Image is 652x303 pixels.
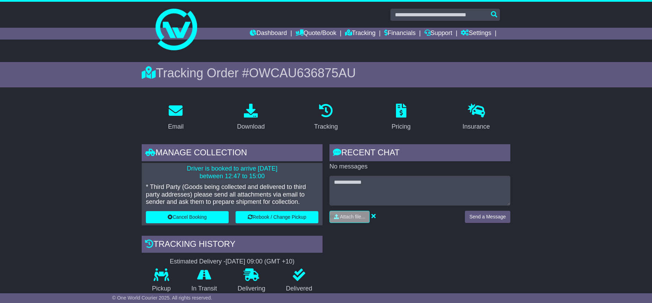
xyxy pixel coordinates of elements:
[142,258,323,266] div: Estimated Delivery -
[465,211,510,223] button: Send a Message
[310,101,342,134] a: Tracking
[237,122,265,131] div: Download
[250,28,287,40] a: Dashboard
[462,122,490,131] div: Insurance
[276,285,323,293] p: Delivered
[345,28,376,40] a: Tracking
[314,122,338,131] div: Tracking
[168,122,184,131] div: Email
[461,28,491,40] a: Settings
[329,144,510,163] div: RECENT CHAT
[296,28,336,40] a: Quote/Book
[146,165,318,180] p: Driver is booked to arrive [DATE] between 12:47 to 15:00
[142,66,510,80] div: Tracking Order #
[146,211,229,223] button: Cancel Booking
[424,28,452,40] a: Support
[387,101,415,134] a: Pricing
[232,101,269,134] a: Download
[249,66,356,80] span: OWCAU636875AU
[384,28,416,40] a: Financials
[329,163,510,171] p: No messages
[226,258,294,266] div: [DATE] 09:00 (GMT +10)
[112,295,212,301] span: © One World Courier 2025. All rights reserved.
[181,285,228,293] p: In Transit
[236,211,318,223] button: Rebook / Change Pickup
[458,101,494,134] a: Insurance
[142,236,323,254] div: Tracking history
[142,144,323,163] div: Manage collection
[146,183,318,206] p: * Third Party (Goods being collected and delivered to third party addresses) please send all atta...
[142,285,181,293] p: Pickup
[227,285,276,293] p: Delivering
[164,101,188,134] a: Email
[391,122,411,131] div: Pricing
